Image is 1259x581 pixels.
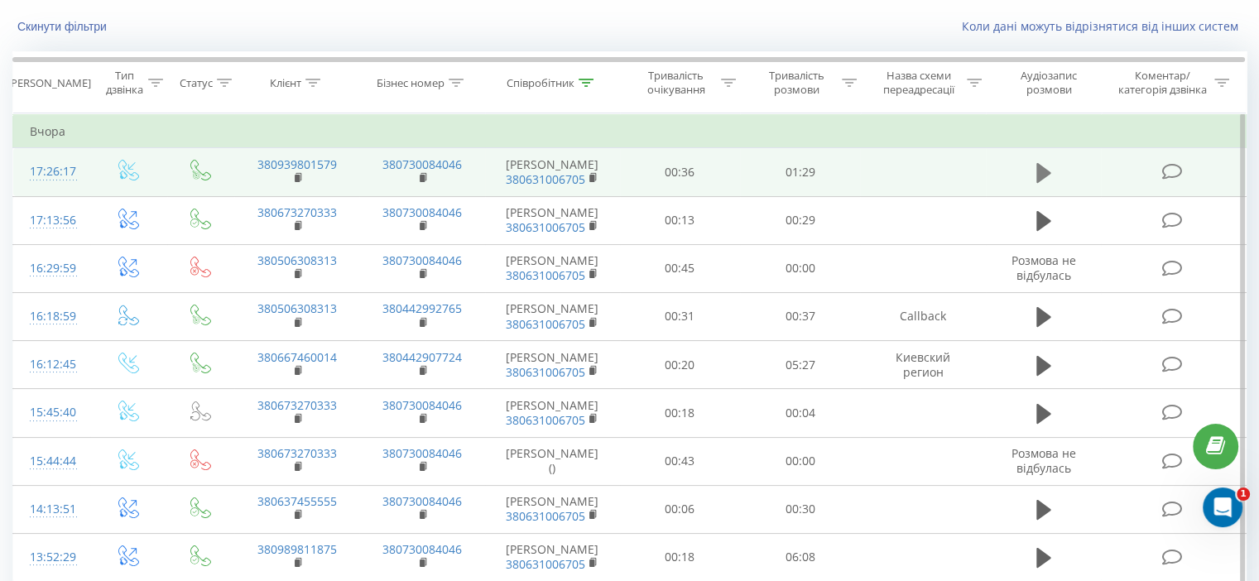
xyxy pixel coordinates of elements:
div: [PERSON_NAME] [7,76,91,90]
a: 380667460014 [257,349,337,365]
td: 00:18 [620,389,740,437]
a: 380631006705 [506,171,585,187]
div: 17:13:56 [30,204,74,237]
a: 380631006705 [506,267,585,283]
div: Тривалість очікування [635,69,718,97]
td: [PERSON_NAME] [485,389,620,437]
a: 380631006705 [506,508,585,524]
td: 00:36 [620,148,740,196]
a: 380673270333 [257,445,337,461]
iframe: Intercom live chat [1203,487,1242,527]
td: [PERSON_NAME] [485,148,620,196]
a: 380637455555 [257,493,337,509]
span: Розмова не відбулась [1012,445,1076,476]
a: 380631006705 [506,412,585,428]
td: [PERSON_NAME] [485,341,620,389]
div: 13:52:29 [30,541,74,574]
div: 15:44:44 [30,445,74,478]
div: Бізнес номер [377,76,444,90]
a: 380730084046 [382,252,462,268]
a: 380631006705 [506,316,585,332]
td: 00:43 [620,437,740,485]
td: [PERSON_NAME] [485,292,620,340]
td: 00:30 [740,485,860,533]
a: 380989811875 [257,541,337,557]
td: 00:31 [620,292,740,340]
a: 380442907724 [382,349,462,365]
div: Тривалість розмови [755,69,838,97]
div: Назва схеми переадресації [876,69,963,97]
a: 380673270333 [257,204,337,220]
td: 00:18 [620,533,740,581]
span: 1 [1237,487,1250,501]
a: 380730084046 [382,397,462,413]
td: Вчора [13,115,1247,148]
div: Статус [180,76,213,90]
a: 380631006705 [506,364,585,380]
td: 00:06 [620,485,740,533]
td: 05:27 [740,341,860,389]
div: Тип дзвінка [104,69,143,97]
div: 14:13:51 [30,493,74,526]
a: 380442992765 [382,300,462,316]
div: 17:26:17 [30,156,74,188]
td: 00:00 [740,437,860,485]
a: 380730084046 [382,204,462,220]
td: 00:04 [740,389,860,437]
td: 00:45 [620,244,740,292]
a: 380730084046 [382,541,462,557]
td: [PERSON_NAME] [485,196,620,244]
a: 380631006705 [506,556,585,572]
td: [PERSON_NAME] [485,244,620,292]
div: Аудіозапис розмови [1001,69,1098,97]
div: 16:12:45 [30,348,74,381]
td: 00:13 [620,196,740,244]
td: 00:29 [740,196,860,244]
a: Коли дані можуть відрізнятися вiд інших систем [962,18,1247,34]
td: [PERSON_NAME] () [485,437,620,485]
button: Скинути фільтри [12,19,115,34]
span: Розмова не відбулась [1012,252,1076,283]
a: 380506308313 [257,252,337,268]
td: Callback [860,292,985,340]
td: 01:29 [740,148,860,196]
div: Співробітник [507,76,574,90]
td: Киевский регион [860,341,985,389]
td: [PERSON_NAME] [485,533,620,581]
a: 380939801579 [257,156,337,172]
div: 16:18:59 [30,300,74,333]
div: Коментар/категорія дзвінка [1113,69,1210,97]
div: 15:45:40 [30,396,74,429]
td: 00:00 [740,244,860,292]
a: 380730084046 [382,493,462,509]
a: 380631006705 [506,219,585,235]
div: 16:29:59 [30,252,74,285]
td: 00:20 [620,341,740,389]
div: Клієнт [270,76,301,90]
td: [PERSON_NAME] [485,485,620,533]
a: 380730084046 [382,156,462,172]
a: 380506308313 [257,300,337,316]
td: 00:37 [740,292,860,340]
a: 380730084046 [382,445,462,461]
a: 380673270333 [257,397,337,413]
td: 06:08 [740,533,860,581]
